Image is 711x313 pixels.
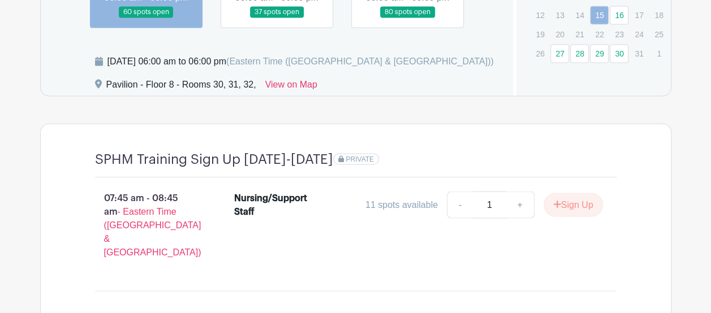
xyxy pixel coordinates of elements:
[630,45,648,62] p: 31
[649,25,668,43] p: 25
[265,77,317,95] a: View on Map
[649,6,668,24] p: 18
[77,186,217,263] p: 07:45 am - 08:45 am
[649,45,668,62] p: 1
[447,191,473,218] a: -
[531,45,549,62] p: 26
[95,151,333,167] h4: SPHM Training Sign Up [DATE]-[DATE]
[630,6,648,24] p: 17
[570,44,589,63] a: 28
[365,198,438,211] div: 11 spots available
[106,77,256,95] div: Pavilion - Floor 8 - Rooms 30, 31, 32,
[570,25,589,43] p: 21
[226,56,494,66] span: (Eastern Time ([GEOGRAPHIC_DATA] & [GEOGRAPHIC_DATA]))
[531,6,549,24] p: 12
[550,44,569,63] a: 27
[346,155,374,163] span: PRIVATE
[531,25,549,43] p: 19
[610,44,628,63] a: 30
[570,6,589,24] p: 14
[544,193,603,216] button: Sign Up
[610,6,628,24] a: 16
[234,191,313,218] div: Nursing/Support Staff
[104,206,201,257] span: - Eastern Time ([GEOGRAPHIC_DATA] & [GEOGRAPHIC_DATA])
[590,25,609,43] p: 22
[506,191,534,218] a: +
[610,25,628,43] p: 23
[550,6,569,24] p: 13
[107,55,494,68] div: [DATE] 06:00 am to 06:00 pm
[550,25,569,43] p: 20
[590,44,609,63] a: 29
[590,6,609,24] a: 15
[630,25,648,43] p: 24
